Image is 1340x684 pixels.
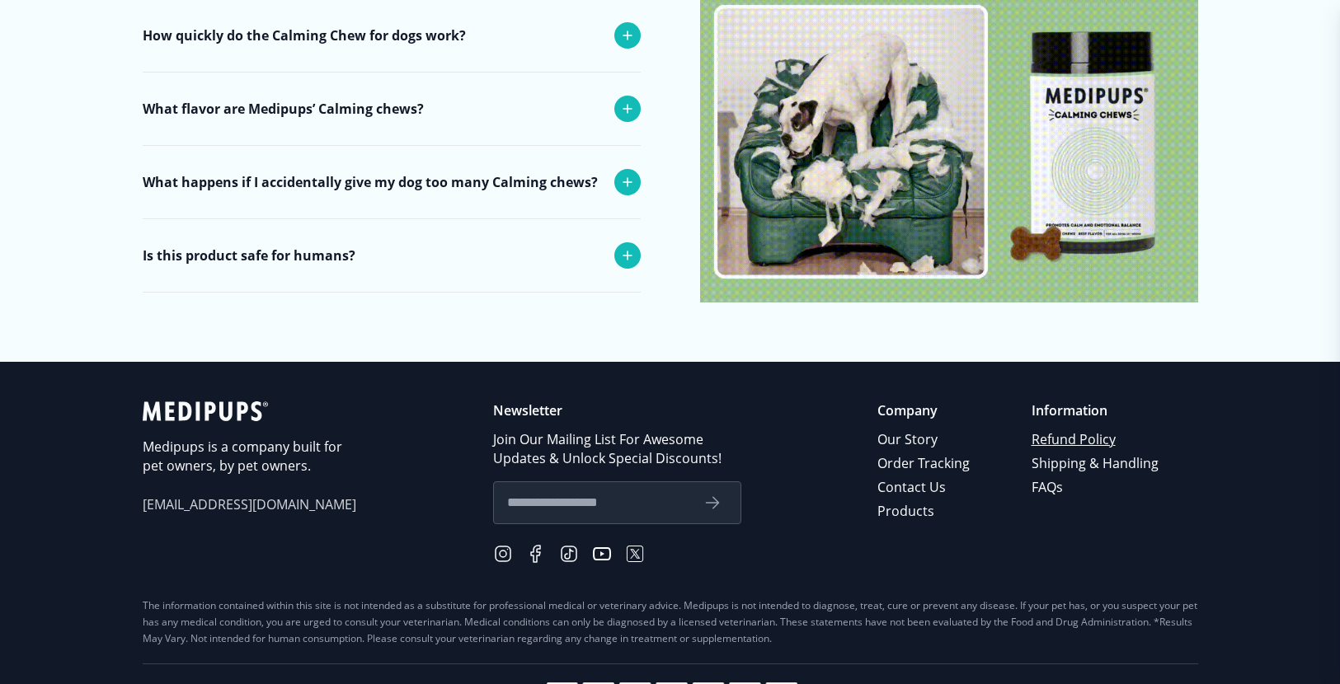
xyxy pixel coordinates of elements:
a: Refund Policy [1032,428,1161,452]
p: Join Our Mailing List For Awesome Updates & Unlock Special Discounts! [493,430,741,468]
a: Order Tracking [877,452,972,476]
p: Newsletter [493,401,741,420]
a: FAQs [1032,476,1161,499]
a: Products [877,499,972,523]
p: How quickly do the Calming Chew for dogs work? [143,26,466,45]
a: Our Story [877,428,972,452]
div: We created our Calming Chews as an helpful, fast remedy. The ingredients have a calming effect on... [143,72,637,243]
p: Medipups is a company built for pet owners, by pet owners. [143,438,357,476]
p: What flavor are Medipups’ Calming chews? [143,99,424,119]
span: [EMAIL_ADDRESS][DOMAIN_NAME] [143,495,357,514]
div: Please see a veterinarian as soon as possible if you accidentally give too many. If you’re unsure... [143,218,637,311]
div: Beef Flavored: Our chews will leave your pup begging for MORE! [143,145,637,198]
a: Contact Us [877,476,972,499]
p: Is this product safe for humans? [143,246,355,265]
p: What happens if I accidentally give my dog too many Calming chews? [143,172,598,192]
p: Company [877,401,972,420]
p: Information [1032,401,1161,420]
div: The information contained within this site is not intended as a substitute for professional medic... [143,597,1198,647]
div: All our products are intended to be consumed by dogs and are not safe for human consumption. Plea... [143,292,637,364]
a: Shipping & Handling [1032,452,1161,476]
